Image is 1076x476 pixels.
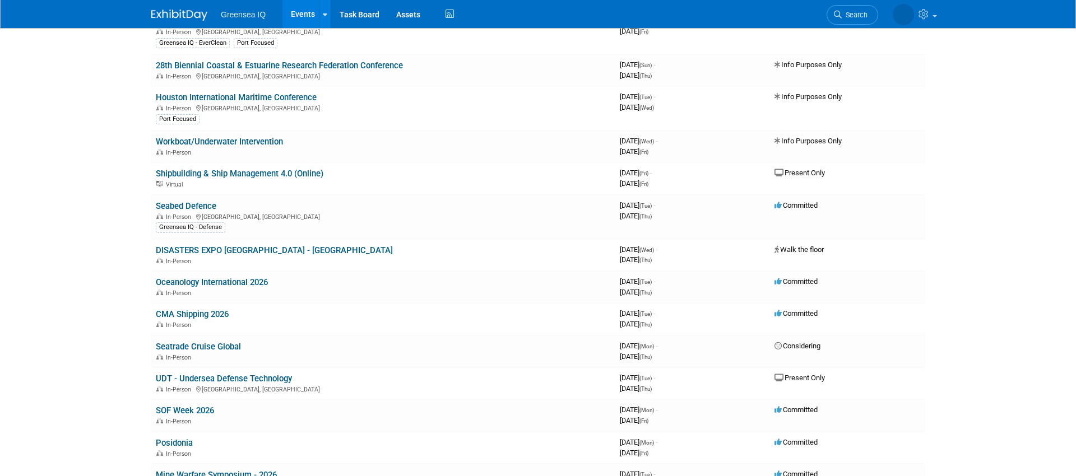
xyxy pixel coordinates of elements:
[620,309,655,318] span: [DATE]
[639,181,648,187] span: (Fri)
[166,258,194,265] span: In-Person
[221,10,266,19] span: Greensea IQ
[774,60,842,69] span: Info Purposes Only
[774,277,818,286] span: Committed
[653,92,655,101] span: -
[774,309,818,318] span: Committed
[156,342,241,352] a: Seatrade Cruise Global
[842,11,868,19] span: Search
[166,29,194,36] span: In-Person
[639,149,648,155] span: (Fri)
[620,405,657,414] span: [DATE]
[166,354,194,361] span: In-Person
[166,181,186,188] span: Virtual
[639,343,654,349] span: (Mon)
[166,418,194,425] span: In-Person
[620,71,652,80] span: [DATE]
[156,418,163,423] img: In-Person Event
[166,213,194,221] span: In-Person
[620,212,652,220] span: [DATE]
[156,374,292,384] a: UDT - Undersea Defense Technology
[156,354,163,360] img: In-Person Event
[620,60,655,69] span: [DATE]
[156,321,163,327] img: In-Person Event
[653,201,655,209] span: -
[156,60,403,71] a: 28th Biennial Coastal & Estuarine Research Federation Conference
[156,105,163,110] img: In-Person Event
[656,342,657,350] span: -
[234,38,277,48] div: Port Focused
[156,29,163,34] img: In-Person Event
[774,405,818,414] span: Committed
[774,245,824,254] span: Walk the floor
[156,181,163,186] img: Virtual Event
[639,170,648,176] span: (Fri)
[156,73,163,78] img: In-Person Event
[156,290,163,295] img: In-Person Event
[156,245,393,255] a: DISASTERS EXPO [GEOGRAPHIC_DATA] - [GEOGRAPHIC_DATA]
[156,114,200,124] div: Port Focused
[156,386,163,391] img: In-Person Event
[656,405,657,414] span: -
[639,386,652,392] span: (Thu)
[650,169,652,177] span: -
[639,94,652,100] span: (Tue)
[156,222,225,232] div: Greensea IQ - Defense
[639,354,652,360] span: (Thu)
[156,309,229,319] a: CMA Shipping 2026
[620,438,657,446] span: [DATE]
[620,27,648,35] span: [DATE]
[639,290,652,296] span: (Thu)
[166,105,194,112] span: In-Person
[639,375,652,381] span: (Tue)
[639,29,648,35] span: (Fri)
[774,169,825,177] span: Present Only
[774,374,825,382] span: Present Only
[156,213,163,219] img: In-Person Event
[620,92,655,101] span: [DATE]
[639,321,652,328] span: (Thu)
[620,169,652,177] span: [DATE]
[827,5,878,25] a: Search
[166,321,194,329] span: In-Person
[151,10,207,21] img: ExhibitDay
[656,245,657,254] span: -
[639,203,652,209] span: (Tue)
[653,277,655,286] span: -
[620,352,652,361] span: [DATE]
[620,255,652,264] span: [DATE]
[620,416,648,424] span: [DATE]
[639,138,654,144] span: (Wed)
[620,449,648,457] span: [DATE]
[653,374,655,382] span: -
[156,92,317,102] a: Houston International Maritime Conference
[156,450,163,456] img: In-Person Event
[639,279,652,285] span: (Tue)
[620,201,655,209] span: [DATE]
[639,247,654,253] span: (Wed)
[156,27,611,36] div: [GEOGRAPHIC_DATA], [GEOGRAPHIC_DATA]
[639,418,648,424] span: (Fri)
[166,149,194,156] span: In-Person
[156,137,283,147] a: Workboat/Underwater Intervention
[156,438,193,448] a: Posidonia
[653,309,655,318] span: -
[774,438,818,446] span: Committed
[156,103,611,112] div: [GEOGRAPHIC_DATA], [GEOGRAPHIC_DATA]
[656,438,657,446] span: -
[620,137,657,145] span: [DATE]
[156,384,611,393] div: [GEOGRAPHIC_DATA], [GEOGRAPHIC_DATA]
[639,257,652,263] span: (Thu)
[166,73,194,80] span: In-Person
[620,320,652,328] span: [DATE]
[156,258,163,263] img: In-Person Event
[156,38,230,48] div: Greensea IQ - EverClean
[620,245,657,254] span: [DATE]
[620,103,654,111] span: [DATE]
[639,213,652,220] span: (Thu)
[620,342,657,350] span: [DATE]
[639,62,652,68] span: (Sun)
[639,407,654,413] span: (Mon)
[156,71,611,80] div: [GEOGRAPHIC_DATA], [GEOGRAPHIC_DATA]
[774,201,818,209] span: Committed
